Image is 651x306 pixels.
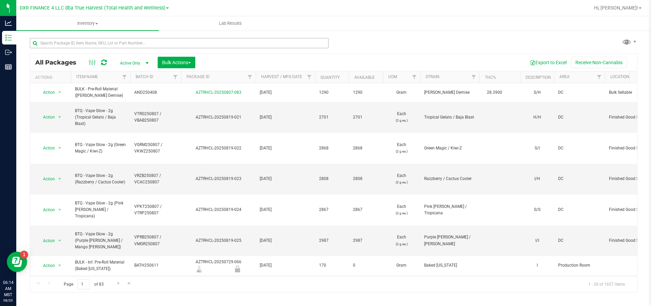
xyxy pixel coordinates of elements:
[75,142,126,155] span: BTQ - Vape Glow - 2g (Green Magic / Kiwi-Z)
[558,262,601,269] span: Production Room
[353,145,379,151] span: 2868
[5,49,12,56] inline-svg: Outbound
[558,206,601,213] span: DC
[170,71,181,83] a: Filter
[558,89,601,96] span: DC
[16,16,159,31] a: Inventory
[20,5,165,11] span: DXR FINANCE 4 LLC dba True Harvest (Total Health and Wellness)
[388,74,397,79] a: UOM
[319,145,345,151] span: 2868
[319,206,345,213] span: 2867
[353,237,379,244] span: 2987
[75,86,126,99] span: BULK - Pre-Roll Material ([PERSON_NAME] Demise)
[468,71,479,83] a: Filter
[5,64,12,70] inline-svg: Reports
[244,71,256,83] a: Filter
[524,144,550,152] div: S/I
[594,71,605,83] a: Filter
[35,75,68,80] div: Actions
[558,145,601,151] span: DC
[559,74,570,79] a: Area
[56,174,64,184] span: select
[56,112,64,122] span: select
[37,112,55,122] span: Action
[134,89,177,96] span: AND250408
[180,145,257,151] div: AZTRHCL-20250819-022
[424,203,475,216] span: Pink [PERSON_NAME] / Tropicana
[387,179,416,185] p: (2 g ea.)
[180,237,257,244] div: AZTRHCL-20250819-025
[136,74,153,79] a: Batch ID
[56,261,64,270] span: select
[353,176,379,182] span: 2808
[484,88,506,97] span: 28.3900
[124,279,134,288] a: Go to the last page
[319,114,345,121] span: 2701
[3,298,13,303] p: 08/20
[260,176,311,182] span: [DATE]
[524,89,550,96] div: S/H
[558,114,601,121] span: DC
[387,111,416,124] span: Each
[319,262,345,269] span: 170
[320,75,340,80] a: Quantity
[319,237,345,244] span: 2987
[37,88,55,97] span: Action
[56,205,64,215] span: select
[319,176,345,182] span: 2808
[180,114,257,121] div: AZTRHCL-20250819-021
[75,108,126,127] span: BTQ - Vape Glow - 2g (Tropical Gelato / Baja Blast)
[485,75,496,80] a: THC%
[35,59,83,66] span: All Packages
[610,74,629,79] a: Location
[37,236,55,246] span: Action
[119,71,130,83] a: Filter
[526,75,551,80] a: Description
[387,173,416,185] span: Each
[75,259,126,272] span: BULK - Inf. Pre-Roll Material (Baked [US_STATE])
[75,231,126,251] span: BTQ - Vape Glow - 2g (Purple [PERSON_NAME] / Mango [PERSON_NAME])
[524,175,550,183] div: I/H
[353,262,379,269] span: 0
[524,237,550,245] div: I/I
[56,143,64,153] span: select
[75,173,126,185] span: BTQ - Vape Glow - 2g (Razzberry / Cactus Cooler)
[56,88,64,97] span: select
[424,89,475,96] span: [PERSON_NAME] Demise
[387,117,416,124] p: (2 g ea.)
[524,206,550,214] div: S/S
[134,111,177,124] span: VTRG250807 / VBAB250807
[526,57,571,68] button: Export to Excel
[186,74,210,79] a: Package ID
[180,259,257,272] div: AZTRHCL-20250729-066
[260,206,311,213] span: [DATE]
[260,145,311,151] span: [DATE]
[387,210,416,216] p: (2 g ea.)
[20,251,28,259] iframe: Resource center unread badge
[76,74,98,79] a: Item Name
[260,237,311,244] span: [DATE]
[409,71,420,83] a: Filter
[558,237,601,244] span: DC
[424,145,475,151] span: Green Magic / Kiwi-Z
[387,241,416,247] p: (2 g ea.)
[260,114,311,121] span: [DATE]
[558,176,601,182] span: DC
[594,5,638,11] span: Hi, [PERSON_NAME]!
[16,20,159,26] span: Inventory
[5,20,12,26] inline-svg: Analytics
[180,176,257,182] div: AZTRHCL-20250819-023
[158,57,195,68] button: Bulk Actions
[583,279,630,289] span: 1 - 20 of 1657 items
[3,280,13,298] p: 06:14 AM MST
[524,113,550,121] div: H/H
[162,60,191,65] span: Bulk Actions
[387,142,416,155] span: Each
[30,38,329,48] input: Search Package ID, Item Name, SKU, Lot or Part Number...
[260,262,311,269] span: [DATE]
[319,89,345,96] span: 1290
[387,148,416,155] p: (2 g ea.)
[7,252,27,272] iframe: Resource center
[524,262,550,269] div: I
